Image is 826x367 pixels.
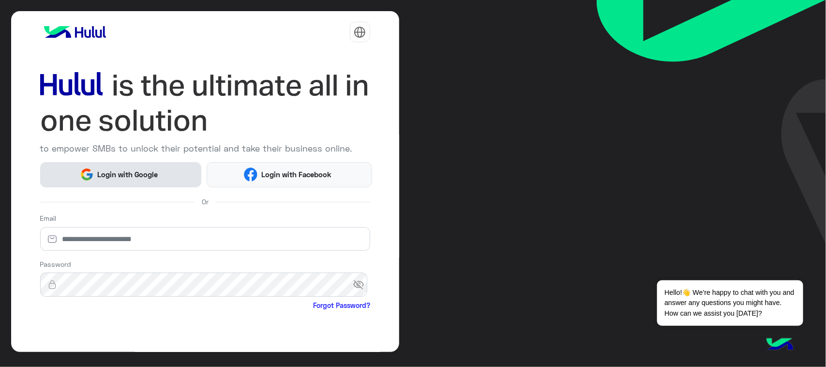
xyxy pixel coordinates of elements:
[313,300,370,310] a: Forgot Password?
[40,312,187,350] iframe: reCAPTCHA
[202,197,209,207] span: Or
[257,169,335,180] span: Login with Facebook
[80,168,94,182] img: Google
[94,169,162,180] span: Login with Google
[244,168,258,182] img: Facebook
[353,276,370,293] span: visibility_off
[657,280,803,326] span: Hello!👋 We're happy to chat with you and answer any questions you might have. How can we assist y...
[40,68,370,138] img: hululLoginTitle_EN.svg
[40,213,57,223] label: Email
[40,162,202,187] button: Login with Google
[40,234,64,244] img: email
[763,328,797,362] img: hulul-logo.png
[207,162,372,187] button: Login with Facebook
[40,22,110,42] img: logo
[40,142,370,155] p: to empower SMBs to unlock their potential and take their business online.
[40,280,64,290] img: lock
[40,259,72,269] label: Password
[354,26,366,38] img: tab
